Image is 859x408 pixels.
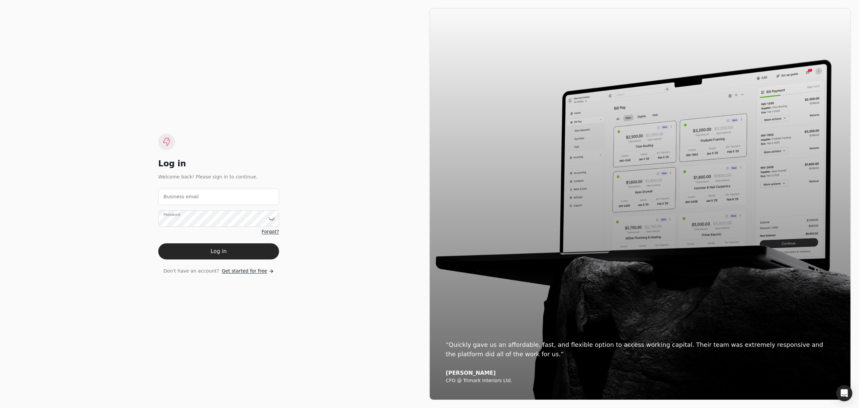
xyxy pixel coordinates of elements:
[262,228,279,235] a: Forgot?
[222,268,267,275] span: Get started for free
[222,268,274,275] a: Get started for free
[158,173,279,180] div: Welcome back! Please sign in to continue.
[446,340,835,359] div: “Quickly gave us an affordable, fast, and flexible option to access working capital. Their team w...
[164,193,199,200] label: Business email
[158,243,279,259] button: Log in
[164,212,180,217] label: Password
[446,378,835,384] div: CFO @ Trimark Interiors Ltd.
[158,158,279,169] div: Log in
[446,370,835,376] div: [PERSON_NAME]
[163,268,219,275] span: Don't have an account?
[836,385,852,401] div: Open Intercom Messenger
